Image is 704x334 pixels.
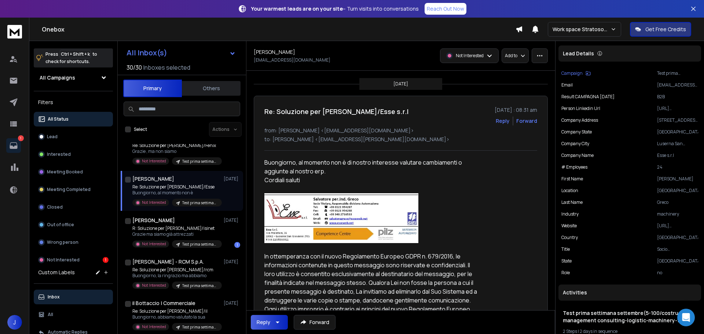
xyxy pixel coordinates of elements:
p: Wrong person [47,239,78,245]
div: Buongiorno, al momento non è di nostro interesse valutare cambiamenti o aggiunte al nostro erp. [264,158,478,176]
p: Re: Soluzione per [PERSON_NAME]/Esse [132,184,220,190]
p: industry [561,211,579,217]
p: All [48,312,53,318]
p: Get Free Credits [645,26,686,33]
button: All [34,307,113,322]
img: AIorK4yHIstxk9_gbpRPE2eMkUPb7lcAeOJgzIo-7A7nNuMmCICu5A4jQxAanCAjympACRX4Ao54gr5aPcKSbicmAoRoNQADM... [264,193,418,243]
p: Lead [47,134,58,140]
div: Open Intercom Messenger [677,309,695,326]
p: Add to [505,53,517,59]
p: no [657,270,698,276]
p: [DATE] : 08:31 am [495,106,537,114]
p: Esse s.r.l [657,153,698,158]
h1: [PERSON_NAME] - RCM S.p.A. [132,258,204,265]
p: # Employees [561,164,587,170]
p: Re: Soluzione per [PERSON_NAME]/Fenix [132,143,220,148]
p: [GEOGRAPHIC_DATA] [657,235,698,241]
span: Ctrl + Shift + k [60,50,91,58]
p: Grazie , ma non siamo [132,148,220,154]
h3: Custom Labels [38,269,75,276]
h3: Inboxes selected [143,63,190,72]
button: Reply [251,315,288,330]
p: Reach Out Now [427,5,464,12]
p: [EMAIL_ADDRESS][DOMAIN_NAME] [254,57,330,63]
p: 24 [657,164,698,170]
div: Activities [558,285,701,301]
button: Primary [123,80,182,97]
p: Test prima settimana settembre(5-100/costruction-management consulting-logistic-machinery-food-) [182,324,217,330]
p: Test prima settimana settembre(5-100/costruction-management consulting-logistic-machinery-food-) [657,70,698,76]
p: [URL][DOMAIN_NAME] [657,223,698,229]
p: Campaign [561,70,583,76]
p: [DATE] [224,259,240,265]
p: [GEOGRAPHIC_DATA] [657,258,698,264]
p: In ottemperanza con il nuovo Regolamento Europeo GDPR n. 679/2016, le informazioni contenute in q... [264,252,478,322]
button: Campaign [561,70,591,76]
button: Meeting Booked [34,165,113,179]
p: [DATE] [224,176,240,182]
p: [DATE] [393,81,408,87]
h1: All Inbox(s) [126,49,167,56]
p: Buongiorno, abbiamo valutato la sua [132,314,220,320]
h1: [PERSON_NAME] [254,48,295,56]
p: Test prima settimana settembre(5-100/costruction-management consulting-logistic-machinery-food-) [182,200,217,206]
button: Meeting Completed [34,182,113,197]
p: 1 [18,135,24,141]
label: Select [134,126,147,132]
p: R: Soluzione per [PERSON_NAME]/isinet [132,225,220,231]
h1: il Bottaccio | Commerciale [132,300,195,307]
button: Get Free Credits [630,22,691,37]
p: Luserna San [PERSON_NAME] [657,141,698,147]
h1: Test prima settimana settembre(5-100/costruction-management consulting-logistic-machinery-food-) [563,309,697,324]
button: J [7,315,22,330]
p: [EMAIL_ADDRESS][DOMAIN_NAME] [657,82,698,88]
p: Closed [47,204,63,210]
p: Test prima settimana settembre(5-100/costruction-management consulting-logistic-machinery-food-) [182,242,217,247]
h1: Re: Soluzione per [PERSON_NAME]/Esse s.r.l [264,106,408,117]
p: Lead Details [563,50,594,57]
p: to: [PERSON_NAME] <[EMAIL_ADDRESS][PERSON_NAME][DOMAIN_NAME]> [264,136,537,143]
img: logo [7,25,22,38]
p: All Status [48,116,69,122]
p: Work space Stratosoftware [553,26,610,33]
strong: Your warmest leads are on your site [251,5,343,12]
h1: [PERSON_NAME] [132,217,175,224]
p: Press to check for shortcuts. [45,51,97,65]
h1: All Campaigns [40,74,75,81]
p: Not Interested [142,200,166,205]
button: Out of office [34,217,113,232]
p: Grazie ma siamo già attrezzati [132,231,220,237]
button: Reply [496,117,510,125]
button: Others [182,80,241,96]
p: Company Address [561,117,598,123]
p: Person Linkedin Url [561,106,600,111]
p: Not Interested [142,324,166,330]
p: Company City [561,141,589,147]
button: Inbox [34,290,113,304]
button: Interested [34,147,113,162]
div: Reply [257,319,270,326]
p: Not Interested [456,53,484,59]
h1: Onebox [42,25,516,34]
button: All Status [34,112,113,126]
p: Out of office [47,222,74,228]
p: Re: Soluzione per [PERSON_NAME]/rcm [132,267,220,273]
p: Meeting Completed [47,187,91,192]
h1: [PERSON_NAME] [132,175,174,183]
p: First Name [561,176,583,182]
p: [GEOGRAPHIC_DATA] [657,188,698,194]
a: Reach Out Now [425,3,466,15]
p: Test prima settimana settembre(5-100/costruction-management consulting-logistic-machinery-food-) [182,283,217,289]
p: Re: Soluzione per [PERSON_NAME]/il [132,308,220,314]
p: Greco [657,199,698,205]
button: Forward [294,315,335,330]
p: Email [561,82,573,88]
button: Closed [34,200,113,214]
div: Forward [516,117,537,125]
p: [URL][DOMAIN_NAME] [657,106,698,111]
p: Country [561,235,578,241]
p: Interested [47,151,71,157]
p: Buongiorno, al momento non è [132,190,220,196]
p: Not Interested [47,257,80,263]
